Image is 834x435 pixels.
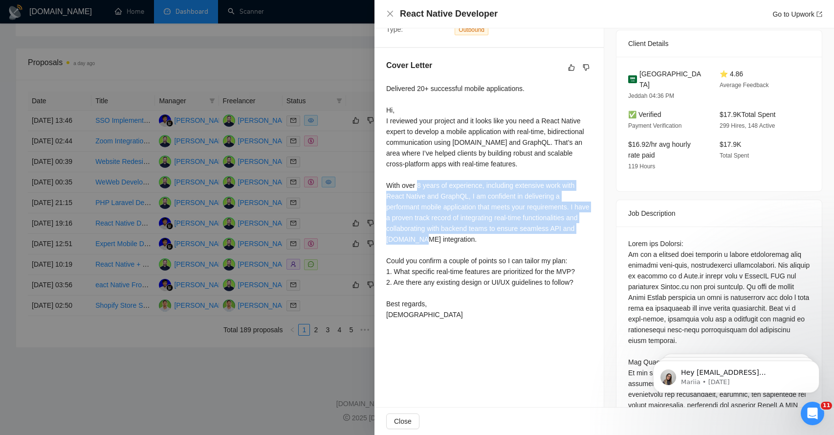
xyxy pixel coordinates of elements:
[801,402,824,425] iframe: Intercom live chat
[386,10,394,18] button: Close
[816,11,822,17] span: export
[583,64,590,71] span: dislike
[821,402,832,410] span: 11
[720,152,749,159] span: Total Spent
[455,24,488,35] span: Outbound
[628,122,681,129] span: Payment Verification
[639,69,704,90] span: [GEOGRAPHIC_DATA]
[386,10,394,18] span: close
[386,60,432,71] h5: Cover Letter
[638,340,834,409] iframe: Intercom notifications message
[386,83,592,320] div: Delivered 20+ successful mobile applications. Hi, I reviewed your project and it looks like you n...
[568,64,575,71] span: like
[628,200,810,227] div: Job Description
[628,92,674,99] span: Jeddah 04:36 PM
[720,111,775,118] span: $17.9K Total Spent
[394,416,412,427] span: Close
[772,10,822,18] a: Go to Upworkexport
[628,140,691,159] span: $16.92/hr avg hourly rate paid
[400,8,498,20] h4: React Native Developer
[720,82,769,89] span: Average Feedback
[720,122,775,129] span: 299 Hires, 148 Active
[386,25,403,33] span: Type:
[580,62,592,73] button: dislike
[566,62,577,73] button: like
[628,30,810,57] div: Client Details
[720,70,743,78] span: ⭐ 4.86
[720,140,741,148] span: $17.9K
[628,111,661,118] span: ✅ Verified
[628,163,655,170] span: 119 Hours
[386,413,419,429] button: Close
[628,74,637,85] img: 🇸🇦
